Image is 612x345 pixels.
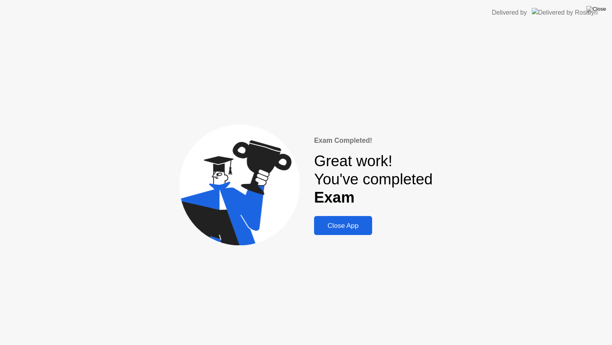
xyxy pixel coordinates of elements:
[316,222,370,230] div: Close App
[586,6,606,12] img: Close
[314,216,372,235] button: Close App
[314,135,433,146] div: Exam Completed!
[314,189,354,206] b: Exam
[314,152,433,207] div: Great work! You've completed
[532,8,598,17] img: Delivered by Rosalyn
[492,8,527,17] div: Delivered by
